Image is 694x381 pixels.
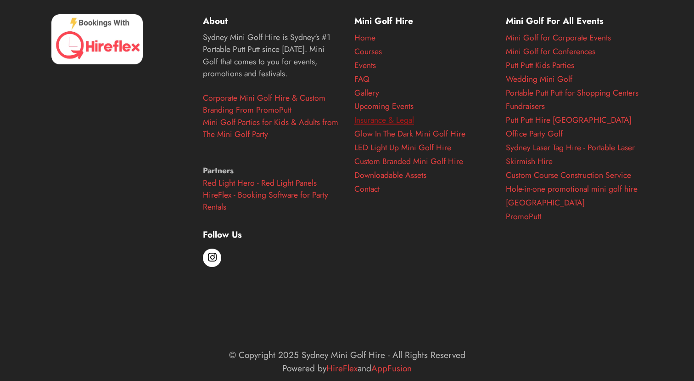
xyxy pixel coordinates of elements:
a: Upcoming Events [354,100,414,112]
a: Home [354,32,375,44]
a: FAQ [354,73,369,85]
a: Gallery [354,87,379,99]
a: Corporate Mini Golf Hire & Custom Branding From PromoPutt [203,92,325,116]
a: HireFlex [326,362,358,375]
a: Wedding Mini Golf [506,73,572,85]
a: Contact [354,183,380,195]
a: Downloadable Assets [354,169,426,181]
a: Courses [354,45,382,57]
a: LED Light Up Mini Golf Hire [354,142,451,154]
a: Events [354,59,376,71]
strong: Follow Us [203,228,242,241]
strong: About [203,14,228,27]
a: Fundraisers [506,100,545,112]
a: Hole-in-one promotional mini golf hire [GEOGRAPHIC_DATA] [506,183,638,209]
a: Putt Putt Hire [GEOGRAPHIC_DATA] [506,114,632,126]
a: Mini Golf for Corporate Events [506,32,611,44]
a: Sydney Laser Tag Hire - Portable Laser Skirmish Hire [506,142,635,167]
a: Mini Golf Parties for Kids & Adults from The Mini Golf Party [203,116,338,140]
a: AppFusion [371,362,412,375]
a: Insurance & Legal [354,114,414,126]
a: PromoPutt [506,210,541,222]
a: Custom Branded Mini Golf Hire [354,155,463,167]
p: © Copyright 2025 Sydney Mini Golf Hire - All Rights Reserved Powered by and [51,348,643,375]
a: Glow In The Dark Mini Golf Hire [354,128,465,140]
a: Red Light Hero - Red Light Panels [203,177,317,189]
a: HireFlex - Booking Software for Party Rentals [203,189,328,213]
p: Sydney Mini Golf Hire is Sydney's #1 Portable Putt Putt since [DATE]. Mini Golf that comes to you... [203,31,340,213]
a: Custom Course Construction Service [506,169,631,181]
strong: Mini Golf For All Events [506,14,604,27]
a: Portable Putt Putt for Shopping Centers [506,87,638,99]
img: HireFlex Booking System [51,14,143,64]
strong: Partners [203,165,234,176]
a: Mini Golf for Conferences [506,45,595,57]
a: Office Party Golf [506,128,563,140]
a: Putt Putt Kids Parties [506,59,574,71]
strong: Mini Golf Hire [354,14,413,27]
